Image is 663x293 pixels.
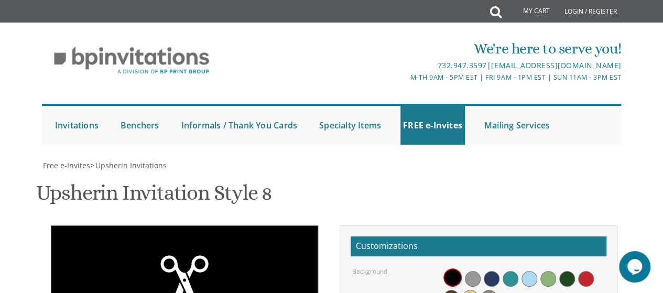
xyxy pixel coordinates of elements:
[501,1,557,22] a: My Cart
[438,60,487,70] a: 732.947.3597
[52,106,101,145] a: Invitations
[491,60,621,70] a: [EMAIL_ADDRESS][DOMAIN_NAME]
[118,106,162,145] a: Benchers
[352,267,387,276] label: Background
[36,181,273,212] h1: Upsherin Invitation Style 8
[400,106,465,145] a: FREE e-Invites
[42,160,90,170] a: Free e-Invites
[179,106,300,145] a: Informals / Thank You Cards
[95,160,167,170] span: Upsherin Invitations
[351,236,606,256] h2: Customizations
[42,39,222,82] img: BP Invitation Loft
[90,160,167,170] span: >
[235,72,621,83] div: M-Th 9am - 5pm EST | Fri 9am - 1pm EST | Sun 11am - 3pm EST
[43,160,90,170] span: Free e-Invites
[235,38,621,59] div: We're here to serve you!
[317,106,384,145] a: Specialty Items
[235,59,621,72] div: |
[482,106,552,145] a: Mailing Services
[619,251,653,283] iframe: chat widget
[94,160,167,170] a: Upsherin Invitations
